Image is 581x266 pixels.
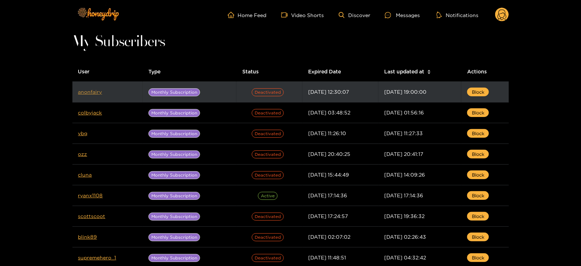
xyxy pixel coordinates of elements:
span: Block [472,233,484,241]
span: [DATE] 02:26:43 [384,234,426,239]
span: [DATE] 17:24:57 [308,213,348,219]
span: Block [472,88,484,96]
span: home [228,12,238,18]
span: [DATE] 02:07:02 [308,234,350,239]
span: [DATE] 11:26:10 [308,130,346,136]
a: anonfairy [78,89,102,94]
a: vbg [78,130,88,136]
span: [DATE] 20:40:25 [308,151,350,157]
a: cluna [78,172,92,177]
a: colbyjack [78,110,102,115]
span: Deactivated [252,88,284,96]
span: Block [472,192,484,199]
span: Block [472,171,484,178]
a: scottscoot [78,213,106,219]
th: User [72,62,143,82]
span: Monthly Subscription [148,254,200,262]
span: [DATE] 20:41:17 [384,151,423,157]
span: Deactivated [252,254,284,262]
span: Monthly Subscription [148,109,200,117]
button: Block [467,191,489,200]
span: [DATE] 04:32:42 [384,255,426,260]
span: [DATE] 14:09:26 [384,172,425,177]
span: Monthly Subscription [148,171,200,179]
span: [DATE] 11:27:33 [384,130,423,136]
a: supremehero_1 [78,255,116,260]
th: Type [143,62,236,82]
span: [DATE] 15:44:49 [308,172,349,177]
span: [DATE] 17:14:36 [308,193,347,198]
span: [DATE] 11:48:51 [308,255,346,260]
button: Block [467,212,489,221]
span: Deactivated [252,150,284,158]
span: Deactivated [252,130,284,138]
span: Monthly Subscription [148,233,200,241]
button: Block [467,88,489,96]
span: Monthly Subscription [148,213,200,221]
span: Monthly Subscription [148,130,200,138]
div: Messages [385,11,420,19]
span: video-camera [281,12,291,18]
span: [DATE] 19:36:32 [384,213,425,219]
span: Block [472,150,484,158]
span: [DATE] 12:30:07 [308,89,349,94]
th: Expired Date [302,62,378,82]
span: Deactivated [252,109,284,117]
button: Block [467,129,489,138]
span: Deactivated [252,233,284,241]
span: Deactivated [252,213,284,221]
span: [DATE] 03:48:52 [308,110,350,115]
span: Block [472,213,484,220]
a: blink89 [78,234,97,239]
a: ryanx1108 [78,193,103,198]
span: Monthly Subscription [148,88,200,96]
span: Block [472,254,484,261]
button: Block [467,108,489,117]
th: Status [236,62,302,82]
button: Notifications [434,11,481,19]
a: Video Shorts [281,12,324,18]
span: Active [258,192,278,200]
span: Last updated at [384,68,424,76]
button: Block [467,253,489,262]
span: caret-up [427,69,431,73]
span: [DATE] 17:14:36 [384,193,423,198]
span: [DATE] 01:56:16 [384,110,424,115]
span: Block [472,130,484,137]
span: Monthly Subscription [148,192,200,200]
button: Block [467,170,489,179]
a: Home Feed [228,12,267,18]
span: caret-down [427,71,431,75]
span: Deactivated [252,171,284,179]
span: [DATE] 19:00:00 [384,89,426,94]
a: Discover [339,12,370,18]
span: Block [472,109,484,116]
a: ozz [78,151,87,157]
th: Actions [461,62,509,82]
span: Monthly Subscription [148,150,200,158]
button: Block [467,233,489,241]
h1: My Subscribers [72,37,509,47]
button: Block [467,150,489,158]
